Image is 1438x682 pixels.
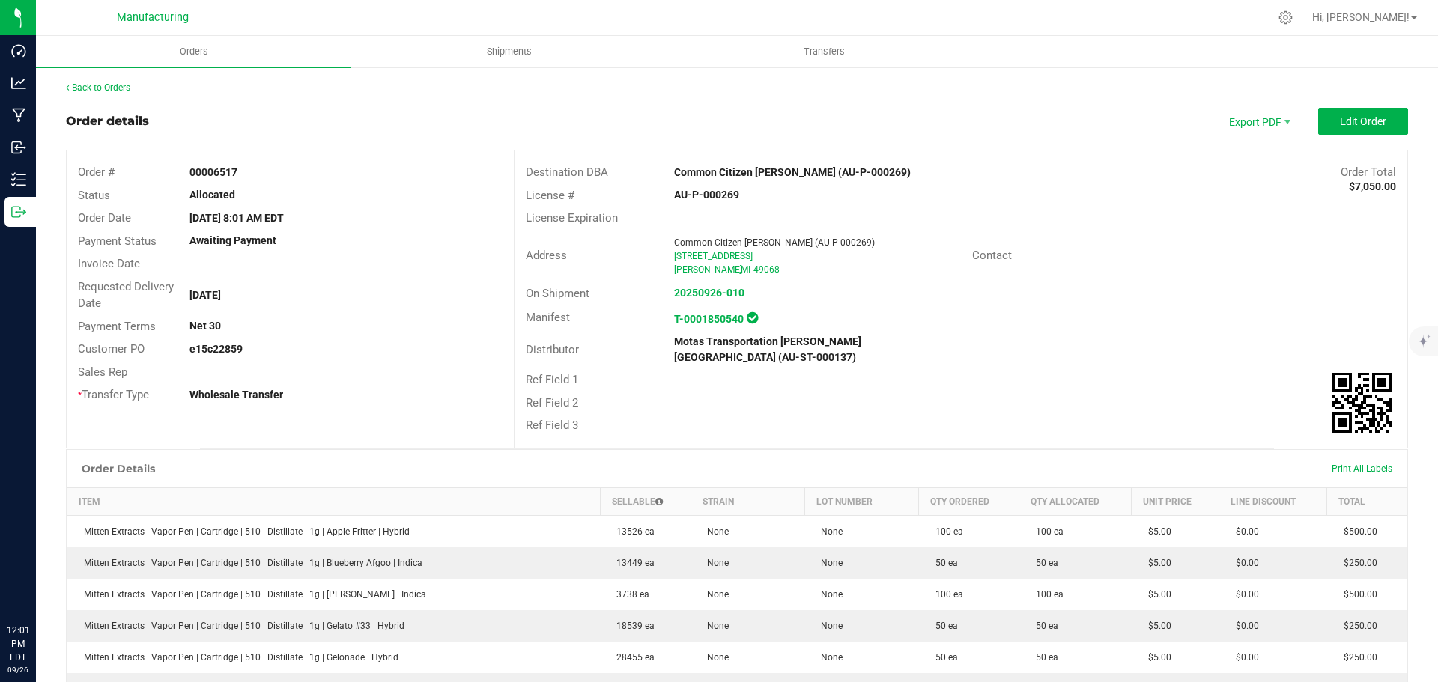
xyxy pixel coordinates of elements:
span: Manufacturing [117,11,189,24]
a: Orders [36,36,351,67]
inline-svg: Inventory [11,172,26,187]
strong: e15c22859 [189,343,243,355]
strong: $7,050.00 [1349,180,1396,192]
span: $0.00 [1228,558,1259,568]
span: None [813,652,843,663]
span: $5.00 [1141,526,1171,537]
span: 49068 [753,264,780,275]
span: Contact [972,249,1012,262]
span: None [813,621,843,631]
span: None [813,589,843,600]
span: Status [78,189,110,202]
span: Ref Field 1 [526,373,578,386]
a: Back to Orders [66,82,130,93]
span: Mitten Extracts | Vapor Pen | Cartridge | 510 | Distillate | 1g | Apple Fritter | Hybrid [76,526,410,537]
span: Transfers [783,45,865,58]
span: Ref Field 3 [526,418,578,432]
span: 50 ea [1028,652,1058,663]
span: [STREET_ADDRESS] [674,251,753,261]
span: License # [526,189,574,202]
div: Manage settings [1276,10,1295,25]
span: On Shipment [526,287,589,300]
span: Hi, [PERSON_NAME]! [1312,11,1410,23]
span: 13449 ea [609,558,655,568]
th: Item [67,487,601,515]
a: Transfers [667,36,982,67]
strong: Allocated [189,189,235,201]
span: $5.00 [1141,652,1171,663]
li: Export PDF [1213,108,1303,135]
span: Manifest [526,311,570,324]
span: MI [741,264,750,275]
th: Lot Number [804,487,918,515]
h1: Order Details [82,463,155,475]
span: License Expiration [526,211,618,225]
span: $0.00 [1228,621,1259,631]
span: [PERSON_NAME] [674,264,742,275]
p: 09/26 [7,664,29,675]
span: 100 ea [928,589,963,600]
span: $5.00 [1141,589,1171,600]
strong: Awaiting Payment [189,234,276,246]
th: Line Discount [1219,487,1327,515]
span: 18539 ea [609,621,655,631]
strong: [DATE] 8:01 AM EDT [189,212,284,224]
th: Sellable [600,487,691,515]
span: $250.00 [1336,621,1377,631]
strong: AU-P-000269 [674,189,739,201]
span: $5.00 [1141,621,1171,631]
span: Edit Order [1340,115,1386,127]
span: Destination DBA [526,165,608,179]
iframe: Resource center [15,562,60,607]
span: , [739,264,741,275]
inline-svg: Analytics [11,76,26,91]
th: Strain [691,487,804,515]
inline-svg: Inbound [11,140,26,155]
span: Orders [160,45,228,58]
span: 50 ea [1028,621,1058,631]
span: 100 ea [1028,526,1064,537]
span: Payment Status [78,234,157,248]
span: Mitten Extracts | Vapor Pen | Cartridge | 510 | Distillate | 1g | Gelato #33 | Hybrid [76,621,404,631]
strong: Wholesale Transfer [189,389,283,401]
span: Payment Terms [78,320,156,333]
span: 50 ea [1028,558,1058,568]
th: Qty Allocated [1019,487,1132,515]
a: Shipments [351,36,667,67]
img: Scan me! [1332,373,1392,433]
span: 100 ea [1028,589,1064,600]
span: Customer PO [78,342,145,356]
span: $5.00 [1141,558,1171,568]
span: $0.00 [1228,652,1259,663]
span: Sales Rep [78,365,127,379]
span: Common Citizen [PERSON_NAME] (AU-P-000269) [674,237,875,248]
span: 13526 ea [609,526,655,537]
p: 12:01 PM EDT [7,624,29,664]
a: T-0001850540 [674,313,744,325]
a: 20250926-010 [674,287,744,299]
span: Address [526,249,567,262]
button: Edit Order [1318,108,1408,135]
strong: Net 30 [189,320,221,332]
span: $500.00 [1336,526,1377,537]
span: Ref Field 2 [526,396,578,409]
span: None [700,589,729,600]
inline-svg: Manufacturing [11,108,26,123]
strong: Common Citizen [PERSON_NAME] (AU-P-000269) [674,166,911,178]
span: Mitten Extracts | Vapor Pen | Cartridge | 510 | Distillate | 1g | [PERSON_NAME] | Indica [76,589,426,600]
span: $500.00 [1336,589,1377,600]
span: Distributor [526,343,579,356]
span: 50 ea [928,652,958,663]
span: None [700,621,729,631]
strong: Motas Transportation [PERSON_NAME][GEOGRAPHIC_DATA] (AU-ST-000137) [674,335,861,363]
span: In Sync [747,310,758,326]
span: 3738 ea [609,589,649,600]
th: Qty Ordered [919,487,1019,515]
span: Order Date [78,211,131,225]
span: $250.00 [1336,558,1377,568]
span: Order # [78,165,115,179]
span: Requested Delivery Date [78,280,174,311]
